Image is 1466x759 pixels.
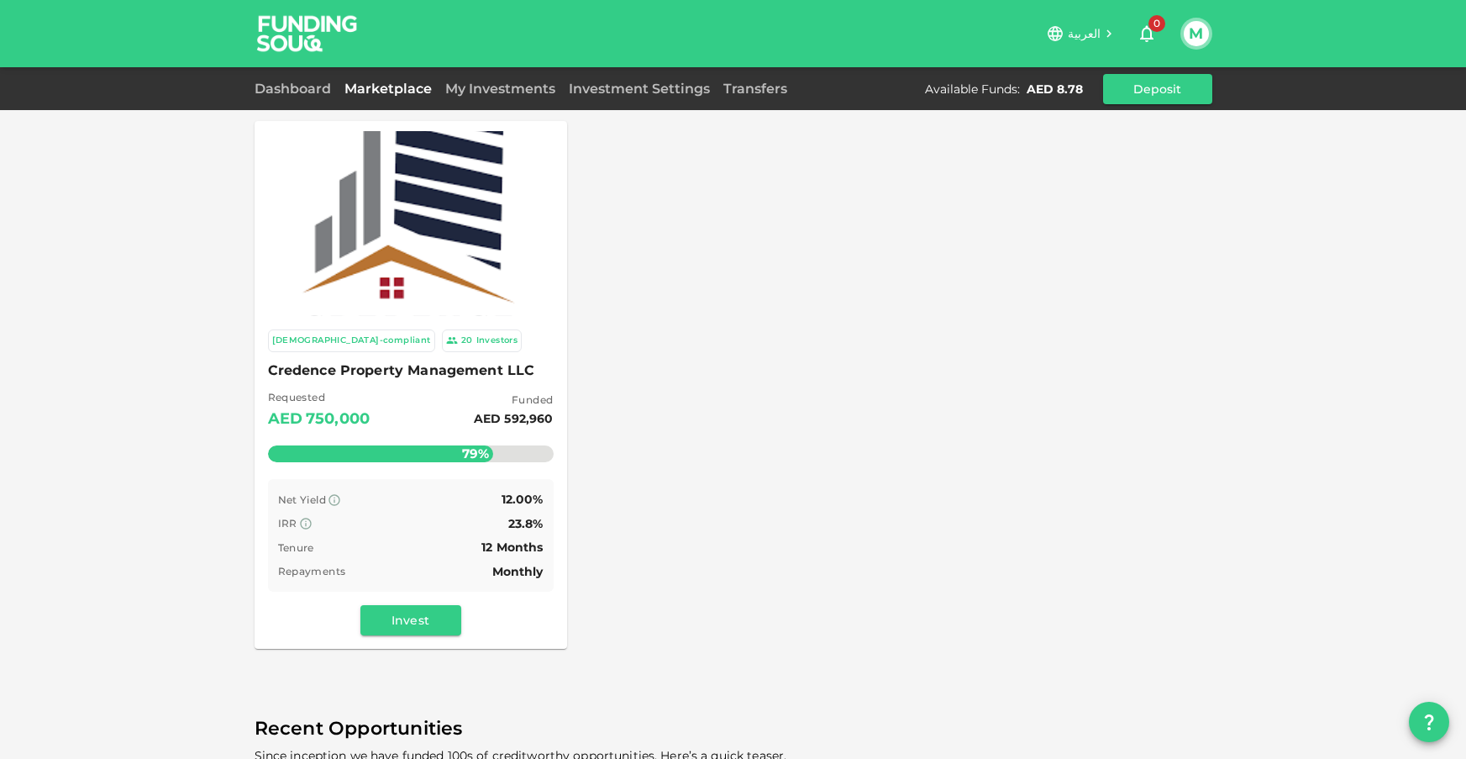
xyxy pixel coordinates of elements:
span: Monthly [492,564,544,579]
div: [DEMOGRAPHIC_DATA]-compliant [272,334,431,348]
span: IRR [278,517,297,530]
button: 0 [1130,17,1164,50]
span: Tenure [278,541,314,554]
a: Transfers [717,81,794,97]
img: Marketplace Logo [271,84,550,363]
a: Dashboard [255,81,338,97]
div: Investors [476,334,518,348]
div: Available Funds : [925,81,1020,98]
span: 12.00% [502,492,544,507]
a: My Investments [439,81,562,97]
div: 20 [461,334,473,348]
span: Recent Opportunities [255,713,1212,746]
span: Funded [474,392,554,408]
button: Deposit [1103,74,1212,104]
a: Marketplace Logo [DEMOGRAPHIC_DATA]-compliant 20Investors Credence Property Management LLC Reques... [255,121,567,649]
button: M [1184,21,1209,46]
span: 0 [1148,15,1165,32]
span: 23.8% [508,516,544,531]
a: Marketplace [338,81,439,97]
span: Requested [268,389,370,406]
span: Net Yield [278,493,327,506]
button: Invest [360,605,461,635]
span: Credence Property Management LLC [268,359,554,382]
a: Investment Settings [562,81,717,97]
button: question [1409,702,1449,742]
div: AED 8.78 [1027,81,1083,98]
span: العربية [1068,26,1101,41]
span: 12 Months [481,540,543,555]
span: Repayments [278,565,346,577]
